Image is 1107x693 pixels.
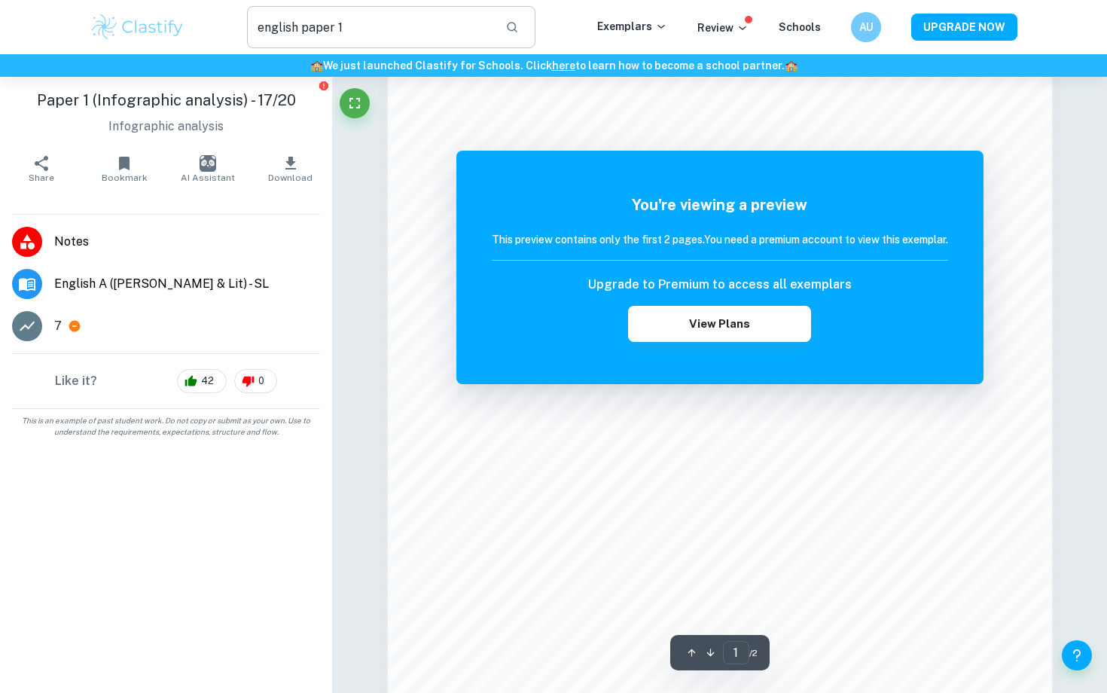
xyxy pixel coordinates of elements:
button: Fullscreen [340,88,370,118]
h5: You're viewing a preview [492,194,948,216]
span: 🏫 [785,60,797,72]
span: This is an example of past student work. Do not copy or submit as your own. Use to understand the... [6,415,326,438]
button: Help and Feedback [1062,640,1092,670]
span: English A ([PERSON_NAME] & Lit) - SL [54,275,320,293]
span: Bookmark [102,172,148,183]
img: AI Assistant [200,155,216,172]
h1: Paper 1 (Infographic analysis) - 17/20 [12,89,320,111]
span: Download [268,172,313,183]
h6: AU [858,19,875,35]
p: 7 [54,317,62,335]
span: AI Assistant [181,172,235,183]
button: View Plans [628,306,810,342]
button: Bookmark [83,148,166,190]
h6: We just launched Clastify for Schools. Click to learn how to become a school partner. [3,57,1104,74]
button: AU [851,12,881,42]
button: Download [249,148,332,190]
h6: Like it? [55,372,97,390]
img: Clastify logo [90,12,185,42]
span: 42 [193,374,222,389]
span: Share [29,172,54,183]
span: 🏫 [310,60,323,72]
p: Review [697,20,749,36]
h6: Upgrade to Premium to access all exemplars [588,276,852,294]
button: AI Assistant [166,148,249,190]
span: / 2 [749,646,758,660]
span: Notes [54,233,320,251]
input: Search for any exemplars... [247,6,493,48]
button: Report issue [318,80,329,91]
button: UPGRADE NOW [911,14,1017,41]
a: here [552,60,575,72]
h6: This preview contains only the first 2 pages. You need a premium account to view this exemplar. [492,231,948,248]
span: 0 [250,374,273,389]
p: Infographic analysis [12,118,320,136]
p: Exemplars [597,18,667,35]
a: Schools [779,21,821,33]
